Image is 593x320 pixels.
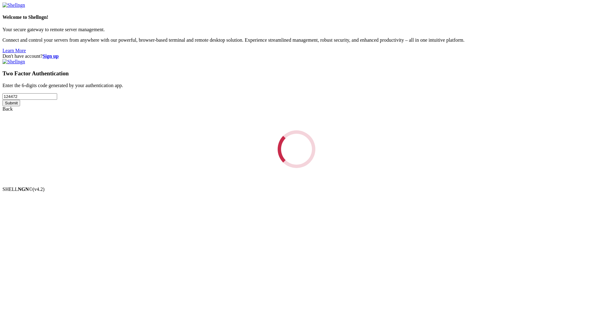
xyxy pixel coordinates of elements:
a: Back [2,106,13,112]
img: Shellngn [2,2,25,8]
a: Sign up [43,53,59,59]
h4: Welcome to Shellngn! [2,15,591,20]
input: Submit [2,100,20,106]
span: SHELL © [2,187,44,192]
img: Shellngn [2,59,25,65]
input: Two factor code [2,93,57,100]
a: Learn More [2,48,26,53]
div: Don't have account? [2,53,591,59]
span: 4.2.0 [33,187,45,192]
p: Your secure gateway to remote server management. [2,27,591,32]
h3: Two Factor Authentication [2,70,591,77]
p: Connect and control your servers from anywhere with our powerful, browser-based terminal and remo... [2,37,591,43]
b: NGN [18,187,29,192]
p: Enter the 6-digits code generated by your authentication app. [2,83,591,88]
div: Loading... [278,130,315,168]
